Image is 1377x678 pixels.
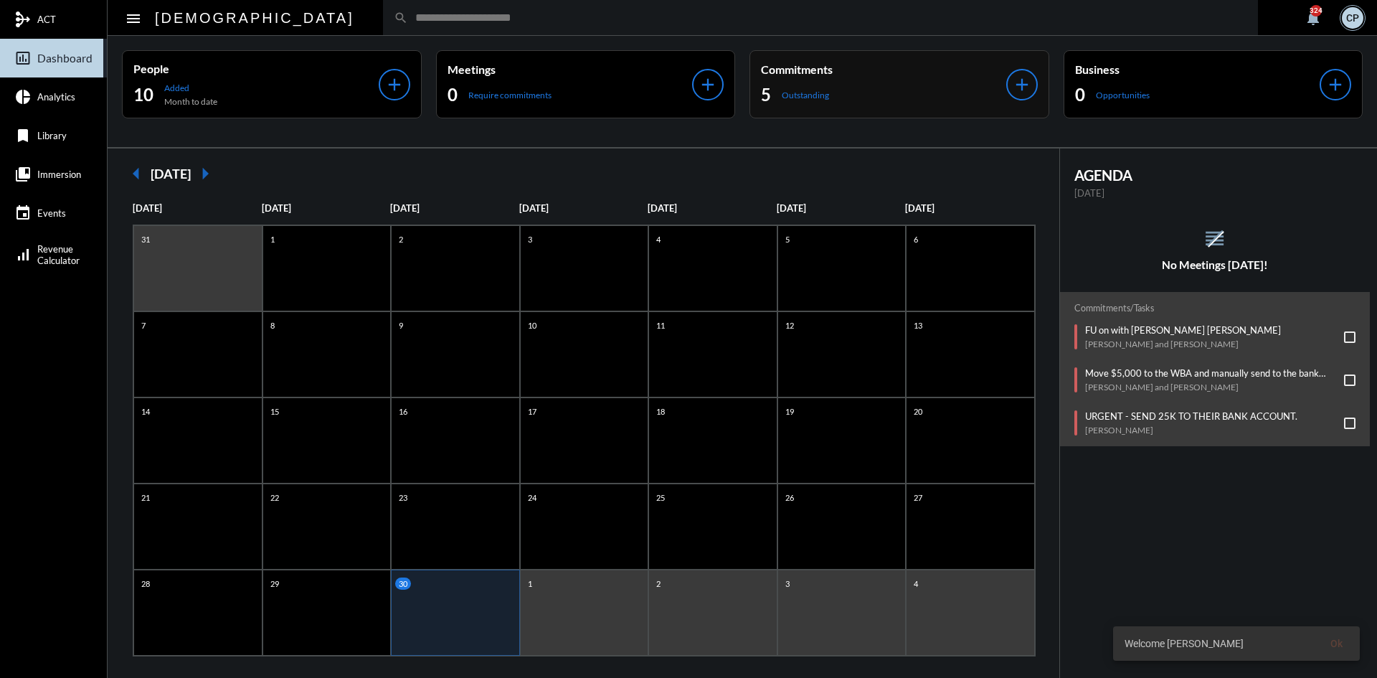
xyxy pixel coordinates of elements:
p: 20 [910,405,926,418]
mat-icon: arrow_right [191,159,219,188]
p: Move $5,000 to the WBA and manually send to the bank account [1085,367,1338,379]
p: 24 [524,491,540,504]
p: [DATE] [648,202,777,214]
p: FU on with [PERSON_NAME] [PERSON_NAME] [1085,324,1281,336]
p: 15 [267,405,283,418]
p: 31 [138,233,153,245]
span: ACT [37,14,56,25]
p: 26 [782,491,798,504]
p: Commitments [761,62,1006,76]
h2: 5 [761,83,771,106]
p: 2 [653,578,664,590]
mat-icon: notifications [1305,9,1322,27]
p: 25 [653,491,668,504]
p: 11 [653,319,668,331]
mat-icon: Side nav toggle icon [125,10,142,27]
p: 5 [782,233,793,245]
p: 22 [267,491,283,504]
p: 29 [267,578,283,590]
mat-icon: add [1012,75,1032,95]
span: Events [37,207,66,219]
h2: [DATE] [151,166,191,182]
p: People [133,62,379,75]
span: Immersion [37,169,81,180]
p: [DATE] [1074,187,1356,199]
p: 4 [653,233,664,245]
div: 324 [1310,5,1322,17]
p: 28 [138,578,153,590]
span: Dashboard [37,52,93,65]
p: [DATE] [133,202,262,214]
button: Ok [1319,631,1354,656]
span: Analytics [37,91,75,103]
h2: 0 [448,83,458,106]
h2: AGENDA [1074,166,1356,184]
p: Opportunities [1096,90,1150,100]
p: 23 [395,491,411,504]
p: 1 [267,233,278,245]
p: [DATE] [262,202,391,214]
p: 4 [910,578,922,590]
mat-icon: add [1325,75,1345,95]
p: 27 [910,491,926,504]
span: Library [37,130,67,141]
mat-icon: collections_bookmark [14,166,32,183]
p: Meetings [448,62,693,76]
p: 30 [395,578,411,590]
mat-icon: reorder [1203,227,1226,250]
h2: 10 [133,83,153,106]
p: 18 [653,405,668,418]
p: Added [164,83,217,93]
p: 2 [395,233,407,245]
h2: 0 [1075,83,1085,106]
p: 1 [524,578,536,590]
button: Toggle sidenav [119,4,148,32]
p: 19 [782,405,798,418]
p: 6 [910,233,922,245]
p: 12 [782,319,798,331]
p: Require commitments [468,90,552,100]
mat-icon: insert_chart_outlined [14,50,32,67]
p: [PERSON_NAME] and [PERSON_NAME] [1085,339,1281,349]
div: CP [1342,7,1363,29]
h2: Commitments/Tasks [1074,303,1356,314]
p: [PERSON_NAME] [1085,425,1297,435]
h5: No Meetings [DATE]! [1060,258,1371,271]
mat-icon: mediation [14,11,32,28]
p: 14 [138,405,153,418]
p: Outstanding [782,90,829,100]
p: 3 [782,578,793,590]
p: 17 [524,405,540,418]
p: [PERSON_NAME] and [PERSON_NAME] [1085,382,1338,392]
span: Revenue Calculator [37,243,80,266]
p: [DATE] [777,202,906,214]
p: [DATE] [519,202,648,214]
mat-icon: bookmark [14,127,32,144]
mat-icon: pie_chart [14,88,32,105]
p: 21 [138,491,153,504]
mat-icon: arrow_left [122,159,151,188]
p: 13 [910,319,926,331]
p: 10 [524,319,540,331]
p: Business [1075,62,1320,76]
h2: [DEMOGRAPHIC_DATA] [155,6,354,29]
p: 7 [138,319,149,331]
mat-icon: add [698,75,718,95]
p: Month to date [164,96,217,107]
p: 8 [267,319,278,331]
span: Ok [1330,638,1343,649]
span: Welcome [PERSON_NAME] [1125,636,1244,651]
mat-icon: signal_cellular_alt [14,246,32,263]
p: URGENT - SEND 25K TO THEIR BANK ACCOUNT. [1085,410,1297,422]
p: [DATE] [390,202,519,214]
mat-icon: search [394,11,408,25]
p: [DATE] [905,202,1034,214]
p: 9 [395,319,407,331]
mat-icon: event [14,204,32,222]
p: 3 [524,233,536,245]
p: 16 [395,405,411,418]
mat-icon: add [384,75,404,95]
